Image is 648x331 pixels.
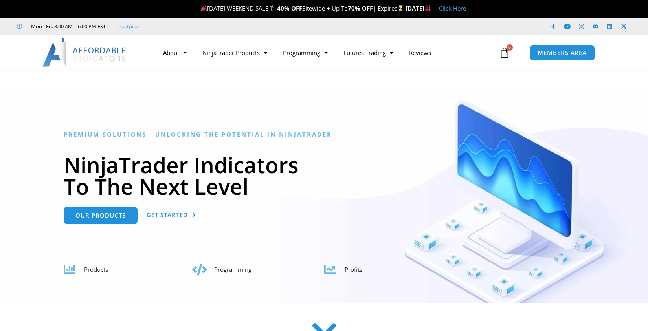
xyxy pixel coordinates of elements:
a: Our Products [64,207,138,224]
span: Mon - Fri: 8:00 AM – 6:00 PM EST [29,22,106,31]
strong: 40% OFF [277,4,302,12]
h6: Premium Solutions - Unlocking the Potential in NinjaTrader [64,131,584,138]
img: LogoAI | Affordable Indicators – NinjaTrader [42,38,127,67]
span: MEMBERS AREA [538,50,587,56]
strong: 70% OFF [348,4,373,12]
img: ⌛ [398,5,404,11]
h1: NinjaTrader Indicators To The Next Level [64,154,584,197]
img: 🎉 [201,5,207,11]
span: Products [84,265,108,273]
a: Futures Trading [336,44,401,62]
nav: Menu [155,44,497,62]
span: Profits [345,265,362,273]
a: About [155,44,195,62]
span: Our Products [75,212,126,218]
a: Trustpilot [117,22,140,31]
a: NinjaTrader Products [195,44,275,62]
span: Get Started [147,212,188,218]
a: Reviews [401,44,439,62]
img: 🏌️‍♂️ [269,5,275,11]
a: Click Here [439,4,466,12]
strong: [DATE] [406,4,431,12]
img: 🏭 [425,5,431,11]
span: 0 [507,44,513,51]
a: 0 [487,41,522,64]
a: MEMBERS AREA [529,45,595,61]
a: Get Started [147,207,196,224]
span: Programming [214,265,251,273]
a: Programming [275,44,336,62]
span: [DATE] WEEKEND SALE Sitewide + Up To | Expires [199,4,405,12]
